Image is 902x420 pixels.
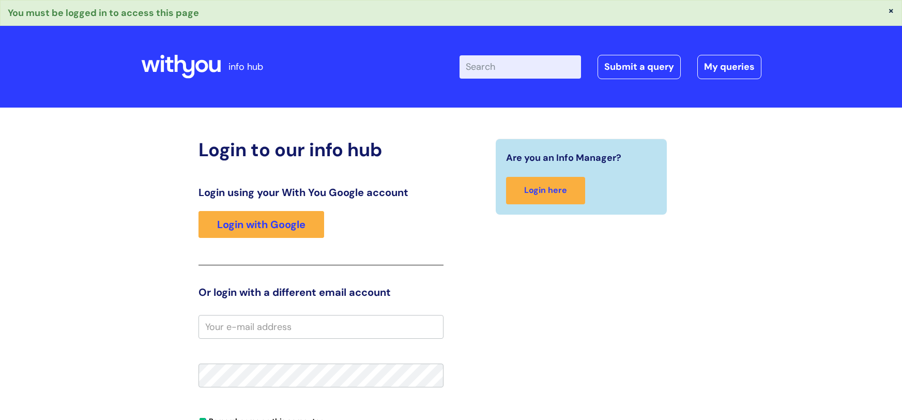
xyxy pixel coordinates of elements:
input: Your e-mail address [198,315,444,339]
h2: Login to our info hub [198,139,444,161]
h3: Login using your With You Google account [198,186,444,199]
button: × [888,6,894,15]
a: Login with Google [198,211,324,238]
p: info hub [228,58,263,75]
input: Search [460,55,581,78]
span: Are you an Info Manager? [506,149,621,166]
a: My queries [697,55,761,79]
h3: Or login with a different email account [198,286,444,298]
a: Submit a query [598,55,681,79]
a: Login here [506,177,585,204]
